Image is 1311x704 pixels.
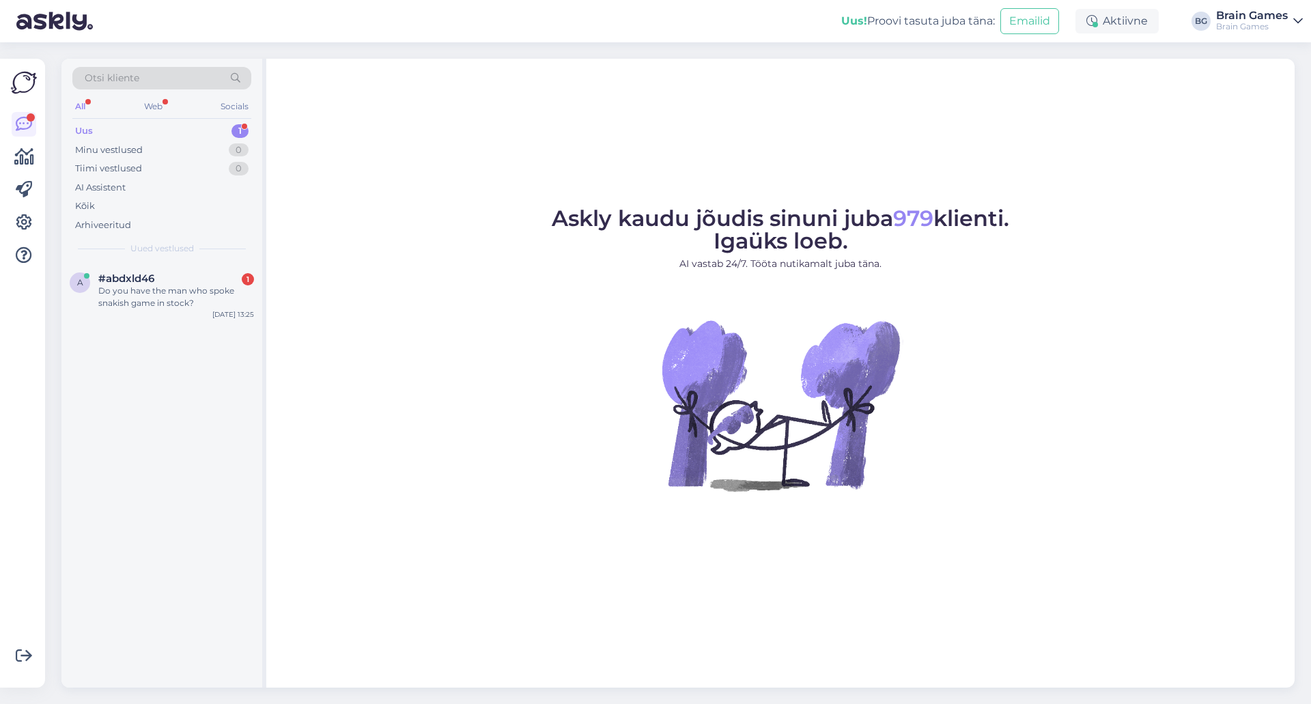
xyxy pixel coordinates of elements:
[75,181,126,195] div: AI Assistent
[75,124,93,138] div: Uus
[212,309,254,320] div: [DATE] 13:25
[85,71,139,85] span: Otsi kliente
[1216,10,1303,32] a: Brain GamesBrain Games
[98,272,154,285] span: #abdxld46
[130,242,194,255] span: Uued vestlused
[1192,12,1211,31] div: BG
[1216,10,1288,21] div: Brain Games
[1216,21,1288,32] div: Brain Games
[229,162,249,175] div: 0
[552,205,1009,254] span: Askly kaudu jõudis sinuni juba klienti. Igaüks loeb.
[77,277,83,287] span: a
[231,124,249,138] div: 1
[1075,9,1159,33] div: Aktiivne
[658,282,903,528] img: No Chat active
[552,257,1009,271] p: AI vastab 24/7. Tööta nutikamalt juba täna.
[1000,8,1059,34] button: Emailid
[72,98,88,115] div: All
[218,98,251,115] div: Socials
[893,205,933,231] span: 979
[229,143,249,157] div: 0
[841,14,867,27] b: Uus!
[141,98,165,115] div: Web
[98,285,254,309] div: Do you have the man who spoke snakish game in stock?
[841,13,995,29] div: Proovi tasuta juba täna:
[11,70,37,96] img: Askly Logo
[75,162,142,175] div: Tiimi vestlused
[75,219,131,232] div: Arhiveeritud
[75,199,95,213] div: Kõik
[242,273,254,285] div: 1
[75,143,143,157] div: Minu vestlused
